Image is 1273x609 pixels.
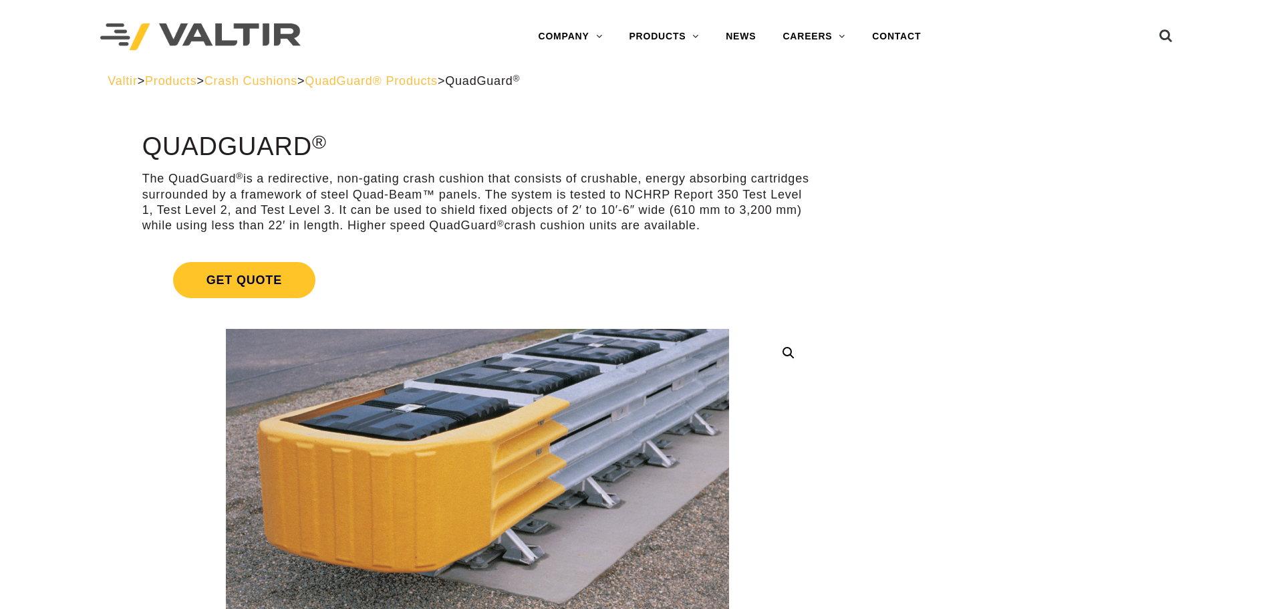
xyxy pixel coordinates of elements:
div: > > > > [108,74,1165,89]
img: Valtir [100,23,301,51]
a: CAREERS [769,23,859,50]
a: Crash Cushions [204,74,297,88]
a: PRODUCTS [615,23,712,50]
sup: ® [513,74,521,84]
a: Products [145,74,196,88]
a: Get Quote [142,246,813,314]
sup: ® [312,131,327,152]
span: Get Quote [173,262,315,298]
h1: QuadGuard [142,133,813,161]
a: Valtir [108,74,137,88]
sup: ® [497,219,505,229]
span: QuadGuard [445,74,520,88]
sup: ® [236,171,243,181]
p: The QuadGuard is a redirective, non-gating crash cushion that consists of crushable, energy absor... [142,171,813,234]
a: COMPANY [525,23,615,50]
a: CONTACT [859,23,934,50]
a: QuadGuard® Products [305,74,438,88]
a: NEWS [712,23,769,50]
